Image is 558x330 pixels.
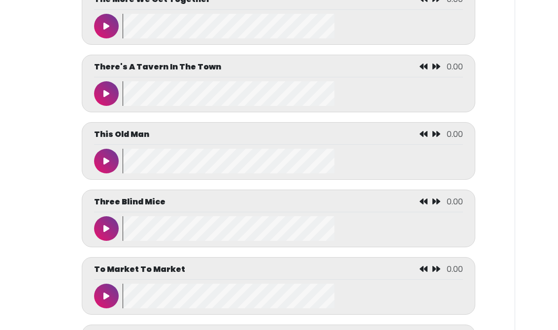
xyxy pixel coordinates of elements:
[447,61,463,72] span: 0.00
[447,129,463,140] span: 0.00
[447,264,463,275] span: 0.00
[94,61,221,73] p: There's A Tavern In The Town
[447,196,463,207] span: 0.00
[94,264,185,275] p: To Market To Market
[94,129,149,140] p: This Old Man
[94,196,165,208] p: Three Blind Mice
